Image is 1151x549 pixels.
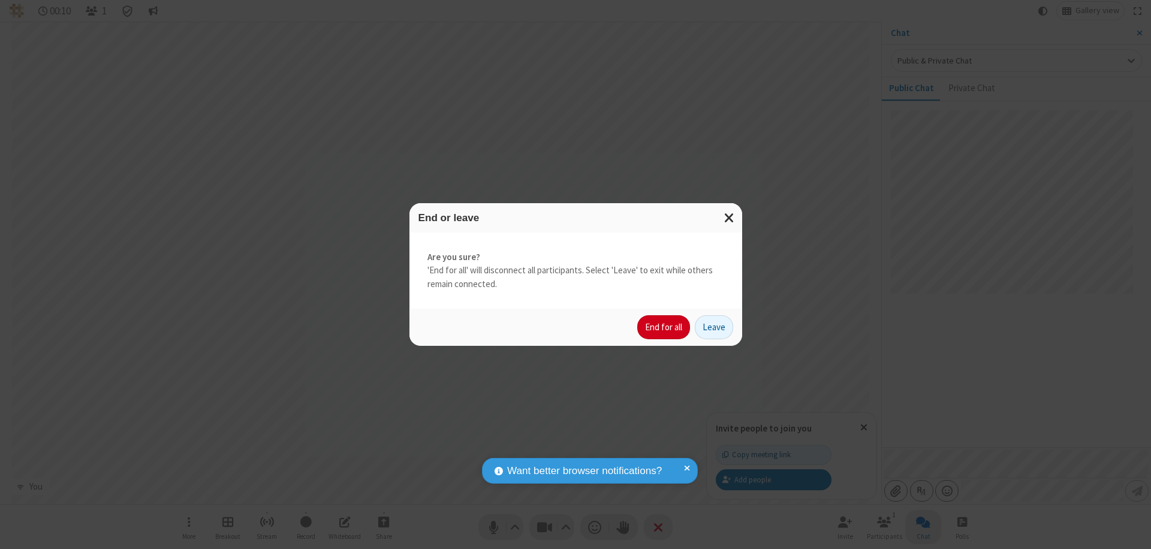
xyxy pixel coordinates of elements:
button: End for all [637,315,690,339]
strong: Are you sure? [427,251,724,264]
h3: End or leave [418,212,733,224]
button: Close modal [717,203,742,233]
div: 'End for all' will disconnect all participants. Select 'Leave' to exit while others remain connec... [409,233,742,309]
button: Leave [695,315,733,339]
span: Want better browser notifications? [507,463,662,479]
